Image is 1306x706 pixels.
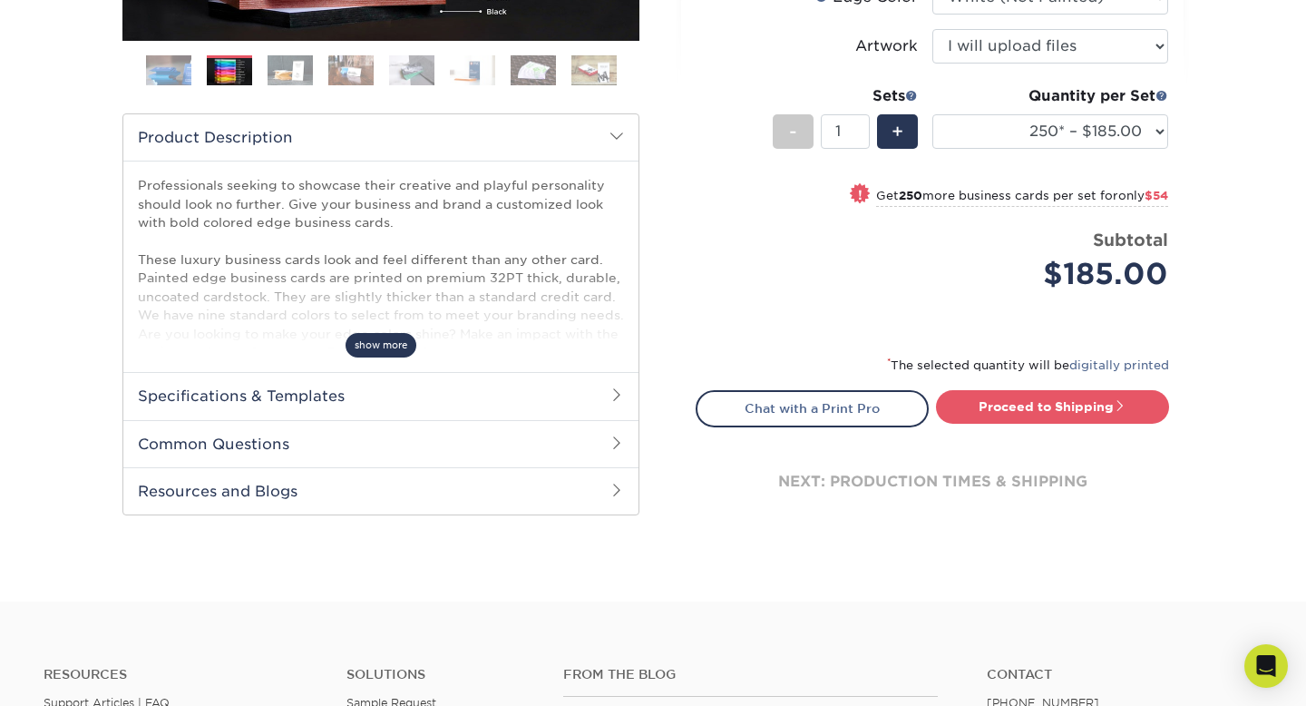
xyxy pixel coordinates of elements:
a: digitally printed [1069,358,1169,372]
strong: 250 [899,189,922,202]
h4: Resources [44,667,319,682]
img: Business Cards 07 [511,54,556,86]
small: The selected quantity will be [887,358,1169,372]
h2: Product Description [123,114,638,161]
div: Artwork [855,35,918,57]
img: Business Cards 08 [571,54,617,86]
small: Get more business cards per set for [876,189,1168,207]
div: Quantity per Set [932,85,1168,107]
a: Contact [987,667,1262,682]
img: Business Cards 01 [146,48,191,93]
div: $185.00 [946,252,1168,296]
span: + [892,118,903,145]
div: Sets [773,85,918,107]
span: $54 [1145,189,1168,202]
h2: Common Questions [123,420,638,467]
h2: Specifications & Templates [123,372,638,419]
img: Business Cards 05 [389,54,434,86]
div: next: production times & shipping [696,427,1169,536]
a: Chat with a Print Pro [696,390,929,427]
span: only [1118,189,1168,202]
h4: Solutions [346,667,536,682]
span: show more [346,333,416,358]
img: Business Cards 04 [328,54,374,86]
span: - [789,118,797,145]
span: ! [858,185,863,204]
img: Business Cards 02 [207,58,252,86]
img: Business Cards 06 [450,54,495,86]
strong: Subtotal [1093,230,1168,250]
a: Proceed to Shipping [936,390,1169,423]
div: Open Intercom Messenger [1244,644,1288,688]
p: Professionals seeking to showcase their creative and playful personality should look no further. ... [138,176,624,527]
img: Business Cards 03 [268,54,313,86]
h2: Resources and Blogs [123,467,638,515]
h4: From the Blog [563,667,939,682]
